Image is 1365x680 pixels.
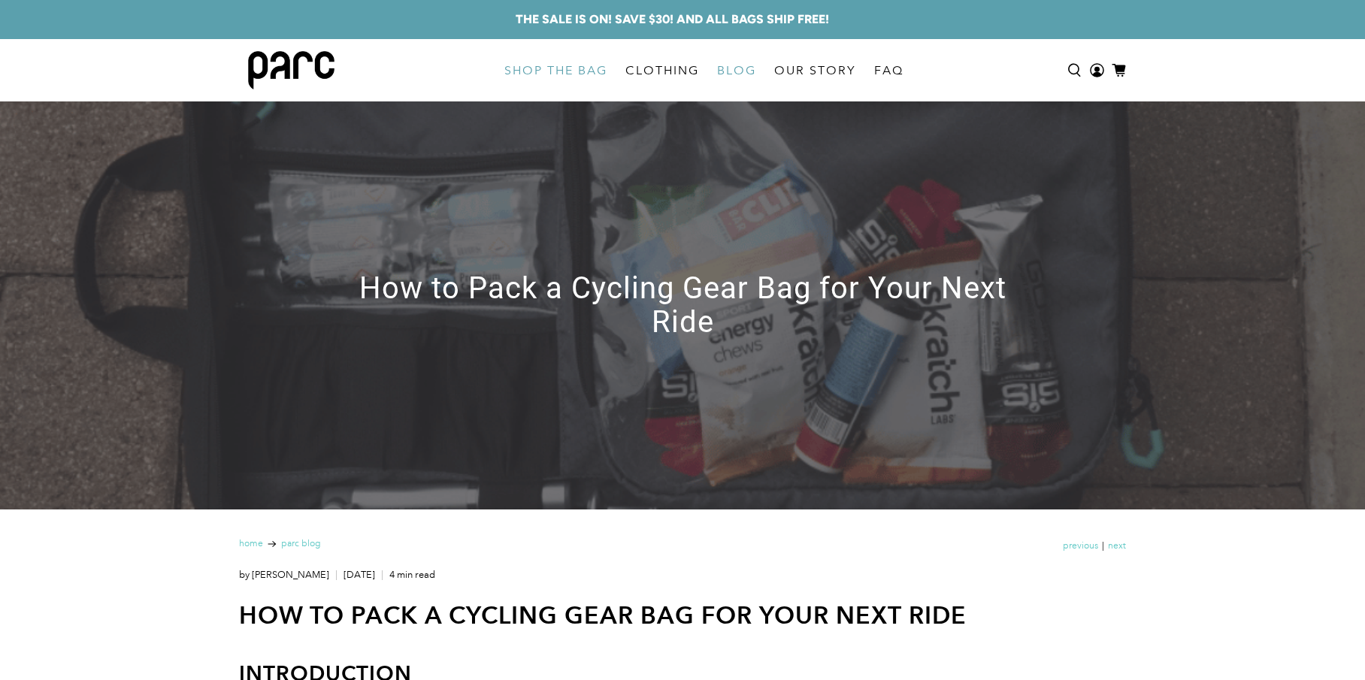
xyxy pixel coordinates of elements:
[495,39,913,101] nav: main navigation
[1063,542,1098,551] a: Previous
[765,50,865,92] a: OUR STORY
[1108,542,1126,551] a: Next
[708,50,765,92] a: BLOG
[281,539,321,549] a: Parc Blog
[344,271,1021,339] h1: How to Pack a Cycling Gear Bag for Your Next Ride
[239,539,321,549] nav: breadcrumbs
[616,50,708,92] a: CLOTHING
[386,569,435,581] span: 4 min read
[495,50,616,92] a: SHOP THE BAG
[239,569,329,581] a: by [PERSON_NAME]
[248,51,334,89] img: parc bag logo
[516,11,829,29] a: THE SALE IS ON! SAVE $30! AND ALL BAGS SHIP FREE!
[239,539,263,549] a: Home
[340,569,375,581] span: [DATE]
[239,597,1126,633] h1: How to Pack a Cycling Gear Bag for Your Next Ride
[865,50,913,92] a: FAQ
[1098,539,1108,553] span: |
